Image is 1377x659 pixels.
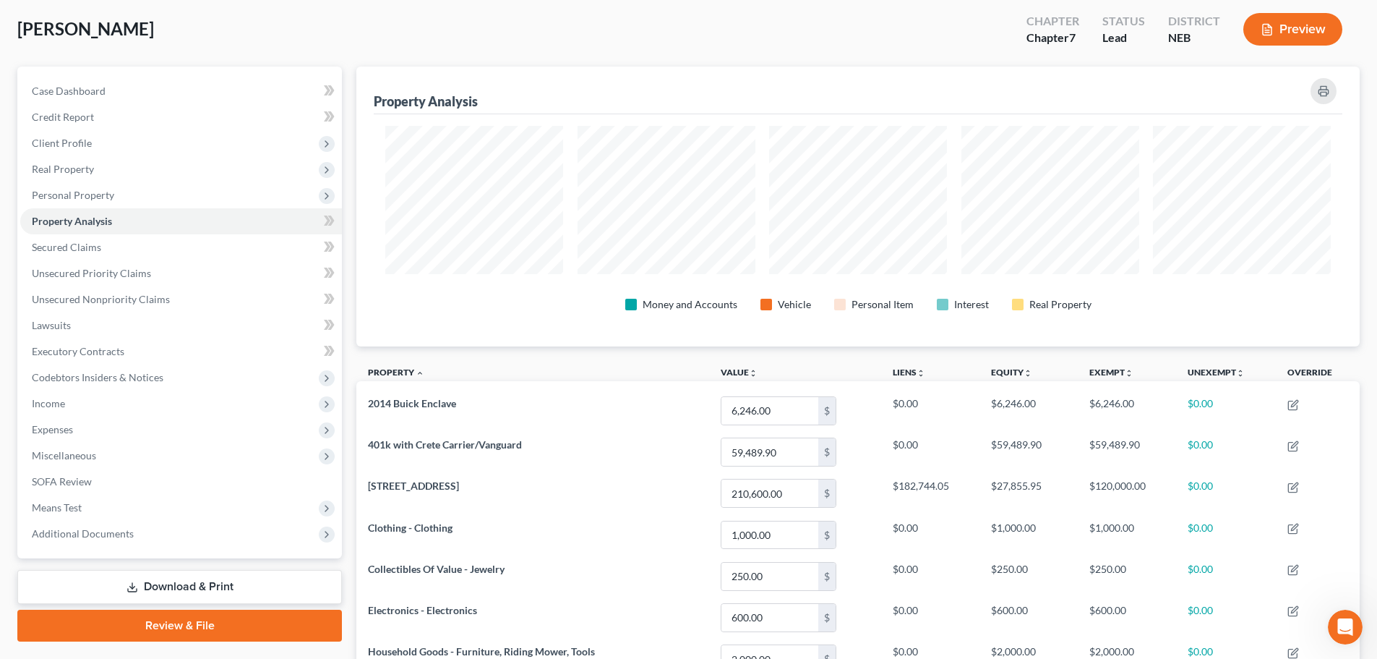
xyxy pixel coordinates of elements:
a: Valueunfold_more [721,367,758,378]
button: Home [226,6,254,33]
a: Secured Claims [20,234,342,260]
span: Lawsuits [32,319,71,331]
input: 0.00 [721,397,818,425]
td: $59,489.90 [1078,432,1176,473]
b: [DATE] [35,208,74,220]
span: Expenses [32,423,73,435]
td: $600.00 [979,597,1078,638]
span: SOFA Review [32,475,92,488]
td: $250.00 [979,556,1078,597]
td: $1,000.00 [979,514,1078,556]
td: $600.00 [1078,597,1176,638]
div: Money and Accounts [643,297,737,312]
td: $1,000.00 [1078,514,1176,556]
span: 2014 Buick Enclave [368,397,456,409]
td: $6,246.00 [979,390,1078,431]
td: $0.00 [1176,390,1275,431]
div: $ [818,480,836,507]
img: Profile image for Emma [41,8,64,31]
div: Interest [954,297,989,312]
span: Unsecured Priority Claims [32,267,151,279]
a: Help Center [23,229,195,255]
span: Collectibles Of Value - Jewelry [368,563,505,575]
span: Miscellaneous [32,449,96,462]
span: Codebtors Insiders & Notices [32,371,163,383]
div: $ [818,438,836,466]
a: Property Analysis [20,208,342,234]
div: $ [818,604,836,632]
i: unfold_more [1125,369,1133,378]
a: Property expand_less [368,367,424,378]
span: Secured Claims [32,241,101,253]
td: $182,744.05 [881,473,979,514]
div: In observance of[DATE],the NextChapter team will be out of office on[DATE]. Our team will be unav... [12,114,237,294]
a: Review & File [17,610,342,642]
button: Preview [1243,13,1342,46]
iframe: Intercom live chat [1328,610,1363,645]
a: Unexemptunfold_more [1188,367,1245,378]
div: Chapter [1026,30,1079,46]
td: $0.00 [1176,514,1275,556]
td: $120,000.00 [1078,473,1176,514]
td: $0.00 [1176,556,1275,597]
span: Executory Contracts [32,345,124,357]
td: $6,246.00 [1078,390,1176,431]
input: 0.00 [721,522,818,549]
span: Additional Documents [32,527,134,540]
a: Credit Report [20,104,342,130]
a: Equityunfold_more [991,367,1032,378]
i: unfold_more [749,369,758,378]
div: Status [1102,13,1145,30]
a: Liensunfold_more [893,367,925,378]
div: Close [254,6,280,32]
button: Start recording [92,474,103,485]
div: $ [818,522,836,549]
span: Case Dashboard [32,85,106,97]
textarea: Message… [12,443,277,468]
div: Chapter [1026,13,1079,30]
a: Case Dashboard [20,78,342,104]
div: NEB [1168,30,1220,46]
span: Means Test [32,501,82,514]
div: $ [818,397,836,425]
div: Emma says… [12,114,278,326]
span: Real Property [32,163,94,175]
span: Household Goods - Furniture, Riding Mower, Tools [368,645,595,658]
th: Override [1276,358,1360,391]
div: District [1168,13,1220,30]
span: Client Profile [32,137,92,149]
td: $0.00 [881,432,979,473]
span: [PERSON_NAME] [17,18,154,39]
a: Download & Print [17,570,342,604]
b: [DATE], [108,123,150,135]
td: $0.00 [881,556,979,597]
span: Income [32,397,65,409]
td: $27,855.95 [979,473,1078,514]
div: [PERSON_NAME] • 3m ago [23,297,140,306]
h1: [PERSON_NAME] [70,7,164,18]
a: Lawsuits [20,313,342,339]
td: $0.00 [1176,597,1275,638]
i: unfold_more [1236,369,1245,378]
a: SOFA Review [20,469,342,495]
span: Unsecured Nonpriority Claims [32,293,170,305]
td: $0.00 [1176,473,1275,514]
span: Electronics - Electronics [368,604,477,616]
td: $59,489.90 [979,432,1078,473]
div: We encourage you to use the to answer any questions and we will respond to any unanswered inquiri... [23,229,226,285]
div: In observance of the NextChapter team will be out of office on . Our team will be unavailable for... [23,122,226,221]
input: 0.00 [721,438,818,466]
p: Active [DATE] [70,18,134,33]
div: Vehicle [778,297,811,312]
td: $0.00 [881,514,979,556]
a: Unsecured Nonpriority Claims [20,286,342,313]
div: Real Property [1029,297,1091,312]
button: Send a message… [248,468,271,491]
td: $0.00 [1176,432,1275,473]
td: $250.00 [1078,556,1176,597]
span: Credit Report [32,111,94,123]
a: Executory Contracts [20,339,342,365]
span: Clothing - Clothing [368,522,452,534]
button: go back [9,6,37,33]
input: 0.00 [721,480,818,507]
